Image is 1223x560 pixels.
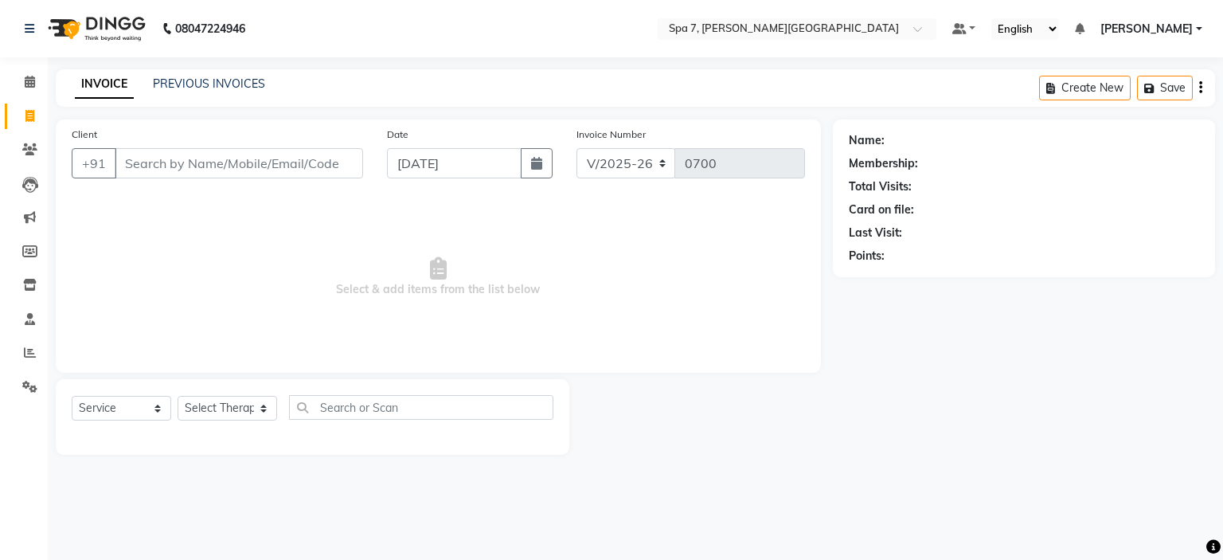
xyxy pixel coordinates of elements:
label: Date [387,127,408,142]
a: PREVIOUS INVOICES [153,76,265,91]
label: Client [72,127,97,142]
div: Points: [849,248,885,264]
div: Last Visit: [849,225,902,241]
button: Create New [1039,76,1131,100]
div: Membership: [849,155,918,172]
button: +91 [72,148,116,178]
img: logo [41,6,150,51]
span: Select & add items from the list below [72,198,805,357]
div: Card on file: [849,202,914,218]
span: [PERSON_NAME] [1100,21,1193,37]
div: Name: [849,132,885,149]
input: Search or Scan [289,395,553,420]
label: Invoice Number [576,127,646,142]
b: 08047224946 [175,6,245,51]
a: INVOICE [75,70,134,99]
div: Total Visits: [849,178,912,195]
input: Search by Name/Mobile/Email/Code [115,148,363,178]
button: Save [1137,76,1193,100]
